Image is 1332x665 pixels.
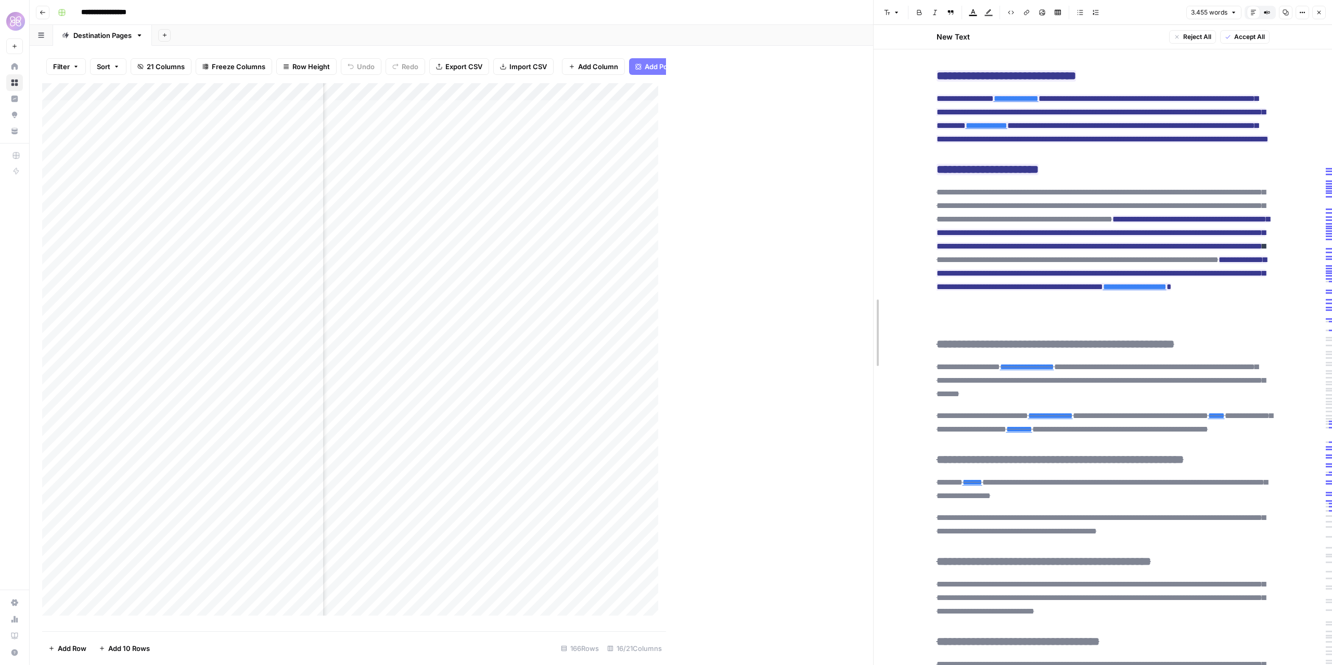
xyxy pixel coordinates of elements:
[196,58,272,75] button: Freeze Columns
[6,628,23,644] a: Learning Hub
[6,90,23,107] a: Insights
[276,58,337,75] button: Row Height
[509,61,547,72] span: Import CSV
[6,644,23,661] button: Help + Support
[6,123,23,139] a: Your Data
[6,58,23,75] a: Home
[386,58,425,75] button: Redo
[53,61,70,72] span: Filter
[557,640,603,657] div: 166 Rows
[46,58,86,75] button: Filter
[562,58,625,75] button: Add Column
[629,58,708,75] button: Add Power Agent
[53,25,152,46] a: Destination Pages
[357,61,375,72] span: Undo
[6,107,23,123] a: Opportunities
[97,61,110,72] span: Sort
[131,58,191,75] button: 21 Columns
[108,643,150,654] span: Add 10 Rows
[493,58,554,75] button: Import CSV
[402,61,418,72] span: Redo
[578,61,618,72] span: Add Column
[93,640,156,657] button: Add 10 Rows
[58,643,86,654] span: Add Row
[6,12,25,31] img: HoneyLove Logo
[341,58,381,75] button: Undo
[603,640,666,657] div: 16/21 Columns
[73,30,132,41] div: Destination Pages
[6,594,23,611] a: Settings
[445,61,482,72] span: Export CSV
[90,58,126,75] button: Sort
[212,61,265,72] span: Freeze Columns
[6,8,23,34] button: Workspace: HoneyLove
[429,58,489,75] button: Export CSV
[6,611,23,628] a: Usage
[645,61,701,72] span: Add Power Agent
[292,61,330,72] span: Row Height
[42,640,93,657] button: Add Row
[147,61,185,72] span: 21 Columns
[6,74,23,91] a: Browse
